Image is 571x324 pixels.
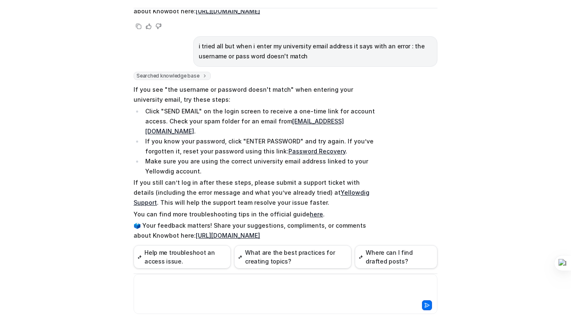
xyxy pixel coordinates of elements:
button: Where can I find drafted posts? [355,245,437,269]
span: Searched knowledge base [134,72,211,80]
p: You can find more troubleshooting tips in the official guide . [134,209,378,219]
p: If you see "the username or password doesn't match" when entering your university email, try thes... [134,85,378,105]
li: If you know your password, click "ENTER PASSWORD" and try again. If you’ve forgotten it, reset yo... [143,136,378,156]
p: If you still can’t log in after these steps, please submit a support ticket with details (includi... [134,178,378,208]
li: Make sure you are using the correct university email address linked to your Yellowdig account. [143,156,378,176]
a: [URL][DOMAIN_NAME] [196,8,260,15]
li: Click "SEND EMAIL" on the login screen to receive a one-time link for account access. Check your ... [143,106,378,136]
p: 🗳️ Your feedback matters! Share your suggestions, compliments, or comments about Knowbot here: [134,221,378,241]
p: i tried all but when i enter my university email address it says with an error : the username or ... [199,41,432,61]
a: [EMAIL_ADDRESS][DOMAIN_NAME] [145,118,344,135]
a: here [310,211,323,218]
button: What are the best practices for creating topics? [234,245,351,269]
a: [URL][DOMAIN_NAME] [196,232,260,239]
button: Help me troubleshoot an access issue. [134,245,231,269]
a: Password Recovery [288,148,346,155]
